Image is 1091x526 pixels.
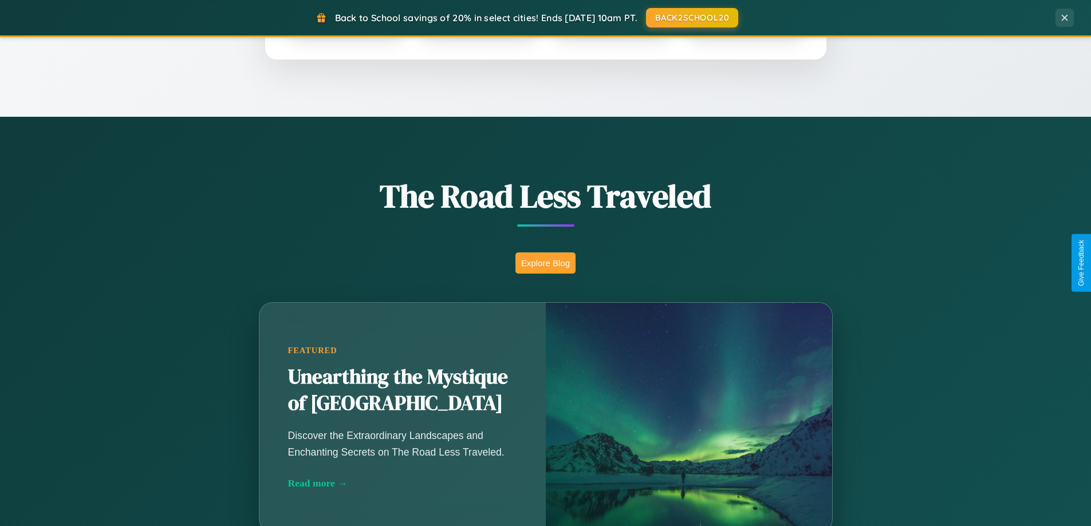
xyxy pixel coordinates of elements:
[288,364,517,417] h2: Unearthing the Mystique of [GEOGRAPHIC_DATA]
[288,477,517,489] div: Read more →
[288,346,517,355] div: Featured
[1077,240,1085,286] div: Give Feedback
[288,428,517,460] p: Discover the Extraordinary Landscapes and Enchanting Secrets on The Road Less Traveled.
[202,174,889,218] h1: The Road Less Traveled
[335,12,637,23] span: Back to School savings of 20% in select cities! Ends [DATE] 10am PT.
[515,252,576,274] button: Explore Blog
[646,8,738,27] button: BACK2SCHOOL20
